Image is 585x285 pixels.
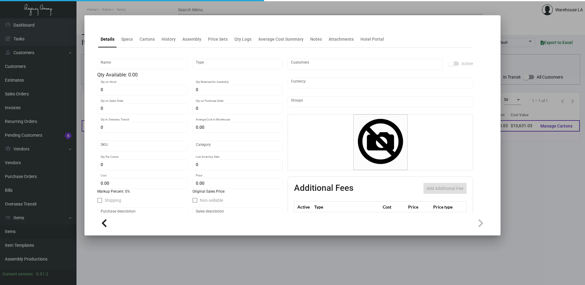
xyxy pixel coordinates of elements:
span: Add Additional Fee [427,186,464,191]
span: Active [461,60,473,67]
button: Add Additional Fee [423,183,467,194]
div: Specs [121,36,133,43]
input: Add new.. [291,62,440,67]
div: Notes [310,36,322,43]
div: Hotel Portal [360,36,384,43]
input: Add new.. [291,99,470,104]
div: Price Sets [208,36,228,43]
div: Details [101,36,114,43]
div: Assembly [182,36,201,43]
h2: Additional Fees [294,183,353,194]
div: Qty Available: 0.00 [97,71,283,79]
th: Type [313,202,381,212]
span: Shipping [105,197,121,204]
span: Non-sellable [200,197,223,204]
th: Price [407,202,432,212]
div: Average Cost Summary [258,36,304,43]
th: Active [294,202,313,212]
div: Qty Logs [234,36,252,43]
div: Attachments [329,36,354,43]
div: 0.51.2 [36,271,48,277]
div: History [162,36,176,43]
th: Cost [381,202,406,212]
th: Price type [432,202,459,212]
div: Current version: [2,271,34,277]
div: Cartons [140,36,155,43]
